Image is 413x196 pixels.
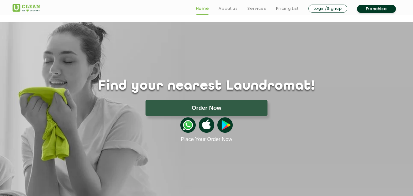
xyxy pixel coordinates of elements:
img: whatsappicon.png [180,117,196,133]
a: About us [219,5,238,12]
a: Login/Signup [308,5,347,13]
button: Order Now [146,100,267,116]
img: UClean Laundry and Dry Cleaning [13,4,40,12]
a: Services [247,5,266,12]
img: apple-icon.png [199,117,214,133]
a: Franchise [357,5,396,13]
img: playstoreicon.png [217,117,233,133]
h1: Find your nearest Laundromat! [8,79,405,94]
a: Place Your Order Now [181,136,232,142]
a: Pricing List [276,5,299,12]
a: Home [196,5,209,12]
